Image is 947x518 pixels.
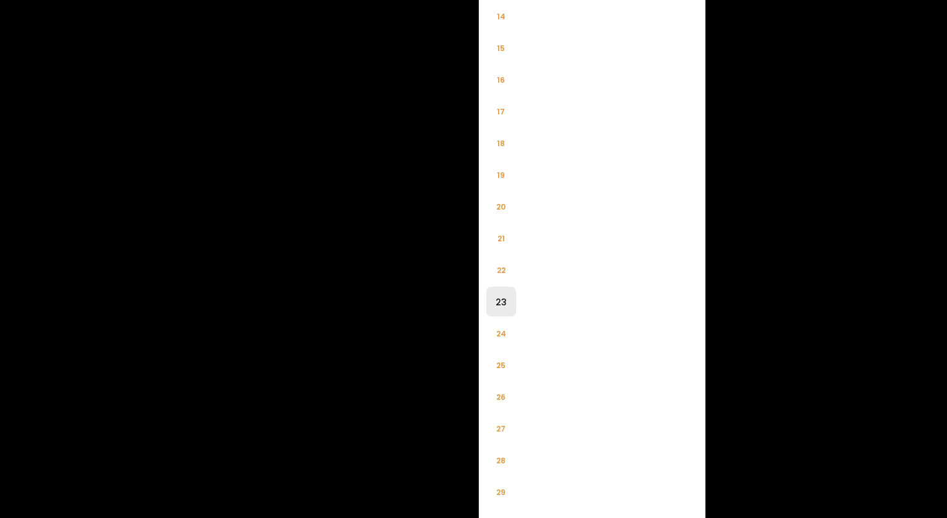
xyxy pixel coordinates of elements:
[486,128,516,158] li: 18
[486,382,516,412] li: 26
[486,287,516,317] li: 23
[486,65,516,95] li: 16
[486,223,516,253] li: 21
[486,96,516,126] li: 17
[486,477,516,507] li: 29
[486,1,516,31] li: 14
[486,414,516,443] li: 27
[486,445,516,475] li: 28
[486,318,516,348] li: 24
[486,33,516,63] li: 15
[486,192,516,221] li: 20
[486,350,516,380] li: 25
[486,255,516,285] li: 22
[486,160,516,190] li: 19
